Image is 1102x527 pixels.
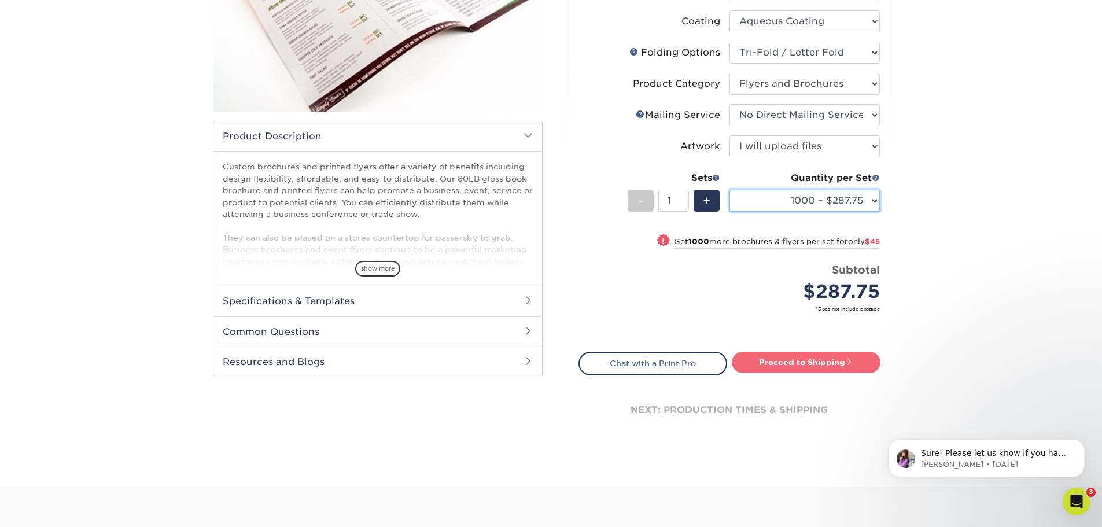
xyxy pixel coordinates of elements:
div: $287.75 [738,278,880,305]
span: only [848,237,880,246]
a: Chat with a Print Pro [578,352,727,375]
h2: Resources and Blogs [213,347,542,377]
strong: Subtotal [832,263,880,276]
span: + [703,192,710,209]
strong: 1000 [688,237,709,246]
span: 3 [1086,488,1096,497]
span: show more [355,261,400,277]
span: $45 [865,237,880,246]
div: Mailing Service [636,108,720,122]
small: *Does not include postage [588,305,880,312]
h2: Product Description [213,121,542,151]
div: Sets [628,171,720,185]
div: Quantity per Set [729,171,880,185]
div: Folding Options [629,46,720,60]
iframe: Intercom live chat [1063,488,1090,515]
div: Artwork [680,139,720,153]
small: Get more brochures & flyers per set for [674,237,880,249]
p: Custom brochures and printed flyers offer a variety of benefits including design flexibility, aff... [223,161,533,326]
div: next: production times & shipping [578,375,880,445]
span: ! [662,235,665,247]
a: Proceed to Shipping [732,352,880,373]
h2: Specifications & Templates [213,286,542,316]
div: Product Category [633,77,720,91]
div: Coating [681,14,720,28]
span: - [638,192,643,209]
h2: Common Questions [213,316,542,347]
iframe: Intercom notifications message [871,415,1102,496]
